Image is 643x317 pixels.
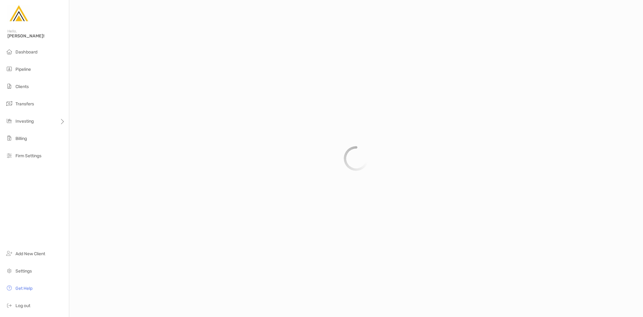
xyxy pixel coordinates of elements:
[15,84,29,89] span: Clients
[6,65,13,73] img: pipeline icon
[6,117,13,125] img: investing icon
[6,152,13,159] img: firm-settings icon
[6,82,13,90] img: clients icon
[6,267,13,274] img: settings icon
[15,49,37,55] span: Dashboard
[15,119,34,124] span: Investing
[7,33,65,39] span: [PERSON_NAME]!
[6,302,13,309] img: logout icon
[6,250,13,257] img: add_new_client icon
[15,251,45,256] span: Add New Client
[15,286,32,291] span: Get Help
[15,268,32,274] span: Settings
[15,67,31,72] span: Pipeline
[6,100,13,107] img: transfers icon
[6,284,13,292] img: get-help icon
[15,101,34,107] span: Transfers
[6,134,13,142] img: billing icon
[7,2,30,25] img: Zoe Logo
[15,153,41,158] span: Firm Settings
[6,48,13,55] img: dashboard icon
[15,303,30,308] span: Log out
[15,136,27,141] span: Billing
